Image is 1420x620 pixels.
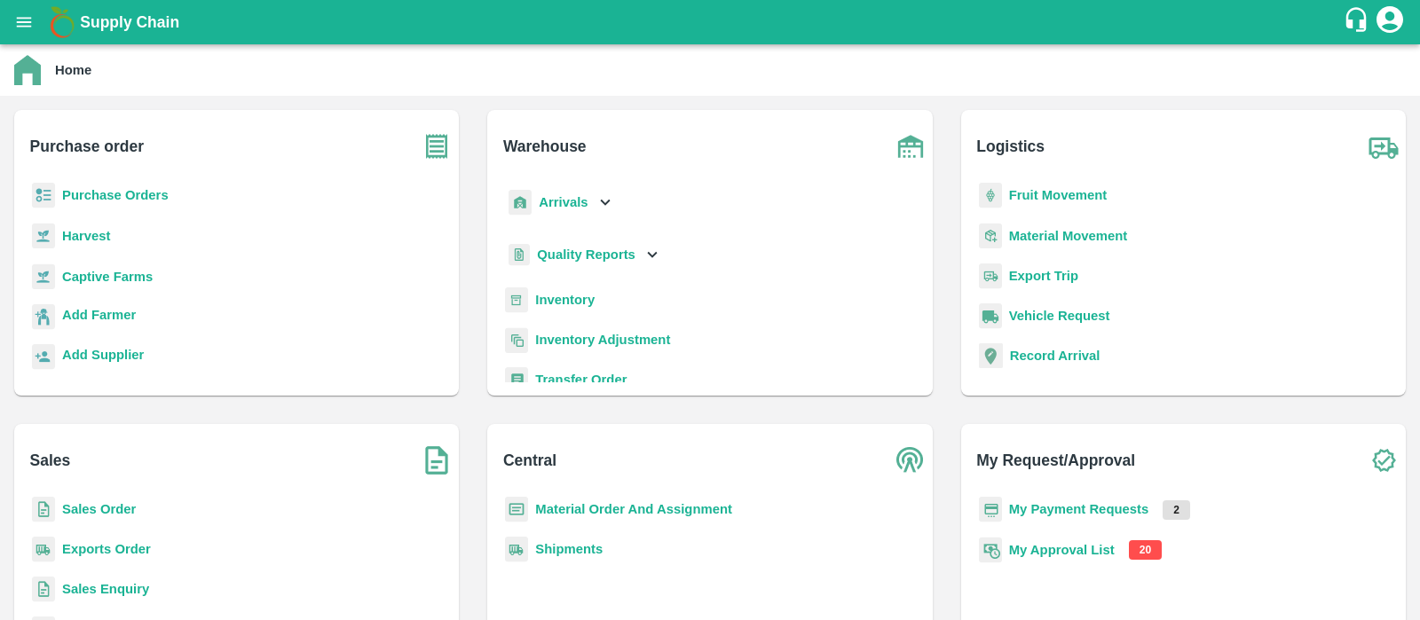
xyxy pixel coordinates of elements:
[505,497,528,522] img: centralMaterial
[62,229,110,243] a: Harvest
[509,244,530,266] img: qualityReport
[1361,124,1406,169] img: truck
[14,55,41,85] img: home
[80,10,1343,35] a: Supply Chain
[505,327,528,353] img: inventory
[414,124,459,169] img: purchase
[535,373,627,387] a: Transfer Order
[1343,6,1374,38] div: customer-support
[979,537,1002,563] img: approval
[32,577,55,602] img: sales
[1010,349,1100,363] a: Record Arrival
[32,263,55,290] img: harvest
[535,293,595,307] a: Inventory
[505,537,528,562] img: shipments
[503,448,556,473] b: Central
[44,4,80,40] img: logo
[1009,229,1128,243] a: Material Movement
[539,195,588,209] b: Arrivals
[30,134,144,159] b: Purchase order
[62,502,136,516] a: Sales Order
[979,497,1002,522] img: payment
[505,183,615,223] div: Arrivals
[414,438,459,483] img: soSales
[979,343,1003,368] img: recordArrival
[979,263,1002,289] img: delivery
[537,247,635,262] b: Quality Reports
[62,345,144,369] a: Add Supplier
[1129,540,1162,560] p: 20
[535,333,670,347] a: Inventory Adjustment
[30,448,71,473] b: Sales
[979,223,1002,249] img: material
[535,502,732,516] a: Material Order And Assignment
[32,183,55,208] img: reciept
[1009,309,1110,323] a: Vehicle Request
[62,582,149,596] a: Sales Enquiry
[80,13,179,31] b: Supply Chain
[505,237,662,273] div: Quality Reports
[62,542,151,556] a: Exports Order
[509,190,532,216] img: whArrival
[32,344,55,370] img: supplier
[62,308,136,322] b: Add Farmer
[62,348,144,362] b: Add Supplier
[4,2,44,43] button: open drawer
[62,188,169,202] a: Purchase Orders
[979,303,1002,329] img: vehicle
[503,134,587,159] b: Warehouse
[1361,438,1406,483] img: check
[32,497,55,522] img: sales
[1009,188,1108,202] a: Fruit Movement
[32,537,55,562] img: shipments
[32,223,55,249] img: harvest
[888,438,933,483] img: central
[32,304,55,330] img: farmer
[1009,543,1115,557] a: My Approval List
[505,287,528,313] img: whInventory
[505,367,528,393] img: whTransfer
[1163,500,1190,520] p: 2
[979,183,1002,208] img: fruit
[62,270,153,284] a: Captive Farms
[1374,4,1406,41] div: account of current user
[535,542,603,556] a: Shipments
[1009,502,1149,516] a: My Payment Requests
[55,63,91,77] b: Home
[62,305,136,329] a: Add Farmer
[976,134,1045,159] b: Logistics
[1009,269,1078,283] a: Export Trip
[976,448,1135,473] b: My Request/Approval
[888,124,933,169] img: warehouse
